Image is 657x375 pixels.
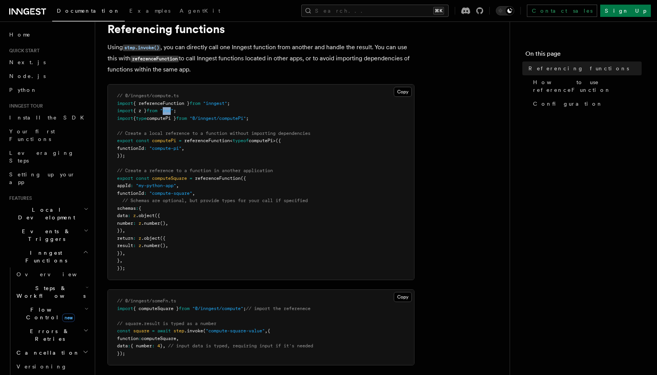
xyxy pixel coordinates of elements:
[117,236,133,241] span: return
[17,363,67,370] span: Versioning
[525,49,642,61] h4: On this page
[9,87,37,93] span: Python
[117,306,133,311] span: import
[117,321,216,326] span: // square.result is typed as a number
[6,206,84,221] span: Local Development
[176,336,179,341] span: ,
[195,176,241,181] span: referenceFunction
[133,221,136,226] span: :
[249,138,281,143] span: computePi>({
[160,236,165,241] span: ({
[176,116,187,121] span: from
[9,73,46,79] span: Node.js
[173,328,184,334] span: step
[136,213,155,218] span: .object
[6,224,90,246] button: Events & Triggers
[9,114,89,121] span: Install the SDK
[130,343,152,348] span: { number
[122,251,125,256] span: ,
[117,343,128,348] span: data
[117,221,133,226] span: number
[160,221,165,226] span: ()
[301,5,449,17] button: Search...⌘K
[6,48,40,54] span: Quick start
[9,59,46,65] span: Next.js
[147,108,157,113] span: from
[9,128,55,142] span: Your first Functions
[130,56,179,62] code: referenceFunction
[163,343,165,348] span: ,
[155,213,160,218] span: ({
[129,8,170,14] span: Examples
[6,55,90,69] a: Next.js
[128,343,130,348] span: :
[136,183,176,188] span: "my-python-app"
[267,328,270,334] span: {
[190,116,246,121] span: "@/inngest/computePi"
[527,5,597,17] a: Contact sales
[147,116,176,121] span: computePi }
[117,328,130,334] span: const
[141,336,176,341] span: computeSquare
[117,153,125,158] span: });
[394,292,412,302] button: Copy
[117,191,144,196] span: functionId
[6,227,84,243] span: Events & Triggers
[117,351,125,356] span: });
[125,2,175,21] a: Examples
[530,75,642,97] a: How to use referenceFunction
[233,138,249,143] span: typeof
[141,236,160,241] span: .object
[107,42,414,75] p: Using , you can directly call one Inngest function from another and handle the result. You can us...
[192,191,195,196] span: ,
[139,221,141,226] span: z
[243,306,246,311] span: ;
[117,138,133,143] span: export
[133,116,136,121] span: {
[13,267,90,281] a: Overview
[117,336,139,341] span: function
[149,191,192,196] span: "compute-square"
[17,271,96,277] span: Overview
[136,138,149,143] span: const
[180,8,220,14] span: AgentKit
[152,176,187,181] span: computeSquare
[133,101,190,106] span: { referenceFunction }
[117,93,179,98] span: // @/inngest/compute.ts
[160,343,163,348] span: }
[6,103,43,109] span: Inngest tour
[6,28,90,41] a: Home
[117,146,144,151] span: functionId
[160,108,173,113] span: "zod"
[182,146,184,151] span: ,
[122,198,308,203] span: // Schemas are optional, but provide types for your call if specified
[496,6,514,15] button: Toggle dark mode
[190,101,200,106] span: from
[528,65,629,72] span: Referencing functions
[117,168,273,173] span: // Create a reference to a function in another application
[206,328,265,334] span: "compute-square-value"
[192,306,243,311] span: "@/inngest/compute"
[117,251,122,256] span: })
[152,138,176,143] span: computePi
[9,31,31,38] span: Home
[6,83,90,97] a: Python
[117,228,122,233] span: })
[179,306,190,311] span: from
[152,328,155,334] span: =
[144,191,147,196] span: :
[117,298,176,304] span: // @/inngest/someFn.ts
[136,206,139,211] span: :
[133,108,147,113] span: { z }
[433,7,444,15] kbd: ⌘K
[176,183,179,188] span: ,
[173,108,176,113] span: ;
[117,116,133,121] span: import
[13,284,86,300] span: Steps & Workflows
[157,343,160,348] span: 4
[203,328,206,334] span: (
[152,343,155,348] span: :
[13,306,84,321] span: Flow Control
[139,336,141,341] span: :
[525,61,642,75] a: Referencing functions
